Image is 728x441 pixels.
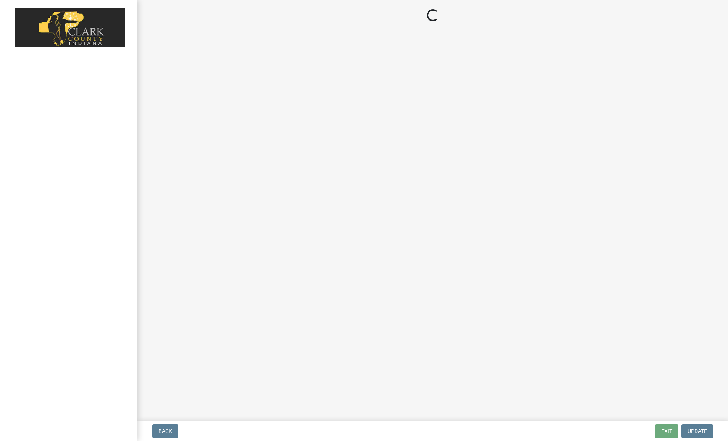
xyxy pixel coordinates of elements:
img: Clark County, Indiana [15,8,125,47]
span: Back [158,428,172,434]
button: Back [152,424,178,438]
button: Exit [655,424,678,438]
span: Update [688,428,707,434]
button: Update [681,424,713,438]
